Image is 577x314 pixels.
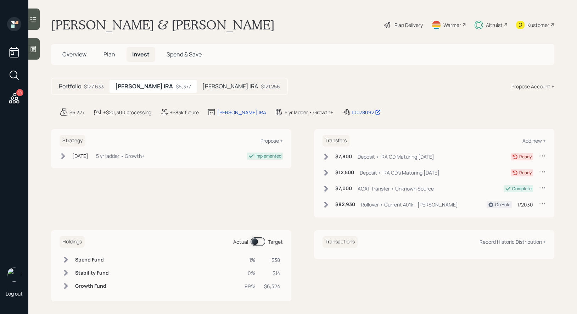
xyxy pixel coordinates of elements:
div: $6,324 [264,282,280,290]
div: 10 [16,89,23,96]
img: treva-nostdahl-headshot.png [7,268,21,282]
div: Warmer [443,21,461,29]
div: 1/2030 [517,201,533,208]
h6: $7,800 [335,154,352,160]
h6: $12,500 [335,170,354,176]
div: 5 yr ladder • Growth+ [285,109,333,116]
h5: [PERSON_NAME] IRA [115,83,173,90]
span: Invest [132,50,150,58]
div: Rollover • Current 401k - [PERSON_NAME] [361,201,458,208]
div: $6,377 [69,109,85,116]
div: Propose Account + [511,83,554,90]
div: [PERSON_NAME] IRA [217,109,266,116]
div: +$20,300 processing [103,109,151,116]
h6: Spend Fund [75,257,109,263]
span: Overview [62,50,86,58]
div: Add new + [522,137,546,144]
div: Complete [512,186,532,192]
div: Deposit • IRA CD Maturing [DATE] [358,153,434,160]
div: On Hold [495,202,510,208]
div: +$83k future [170,109,199,116]
div: Record Historic Distribution + [480,238,546,245]
div: Log out [6,290,23,297]
h6: Stability Fund [75,270,109,276]
h5: Portfolio [59,83,81,90]
div: $6,377 [176,83,191,90]
h6: $7,000 [335,186,352,192]
div: Ready [519,170,532,176]
div: Altruist [486,21,503,29]
h6: $82,930 [335,202,355,208]
div: $14 [264,269,280,277]
h6: Holdings [60,236,85,248]
h1: [PERSON_NAME] & [PERSON_NAME] [51,17,275,33]
span: Plan [103,50,115,58]
h6: Transactions [323,236,358,248]
h6: Transfers [323,135,349,147]
span: Spend & Save [167,50,202,58]
div: 99% [245,282,256,290]
div: $127,633 [84,83,104,90]
h6: Strategy [60,135,85,147]
h5: [PERSON_NAME] IRA [202,83,258,90]
div: 5 yr ladder • Growth+ [96,152,145,160]
h6: Growth Fund [75,283,109,289]
div: [DATE] [72,152,88,160]
div: ACAT Transfer • Unknown Source [358,185,434,192]
div: Plan Delivery [394,21,423,29]
div: 10078092 [352,109,381,116]
div: Implemented [256,153,281,159]
div: Ready [519,154,532,160]
div: 0% [245,269,256,277]
div: $121,256 [261,83,280,90]
div: Actual [233,238,248,246]
div: Propose + [261,137,283,144]
div: Deposit • IRA CD's Maturing [DATE] [360,169,439,176]
div: Target [268,238,283,246]
div: Kustomer [527,21,549,29]
div: $38 [264,256,280,264]
div: 1% [245,256,256,264]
